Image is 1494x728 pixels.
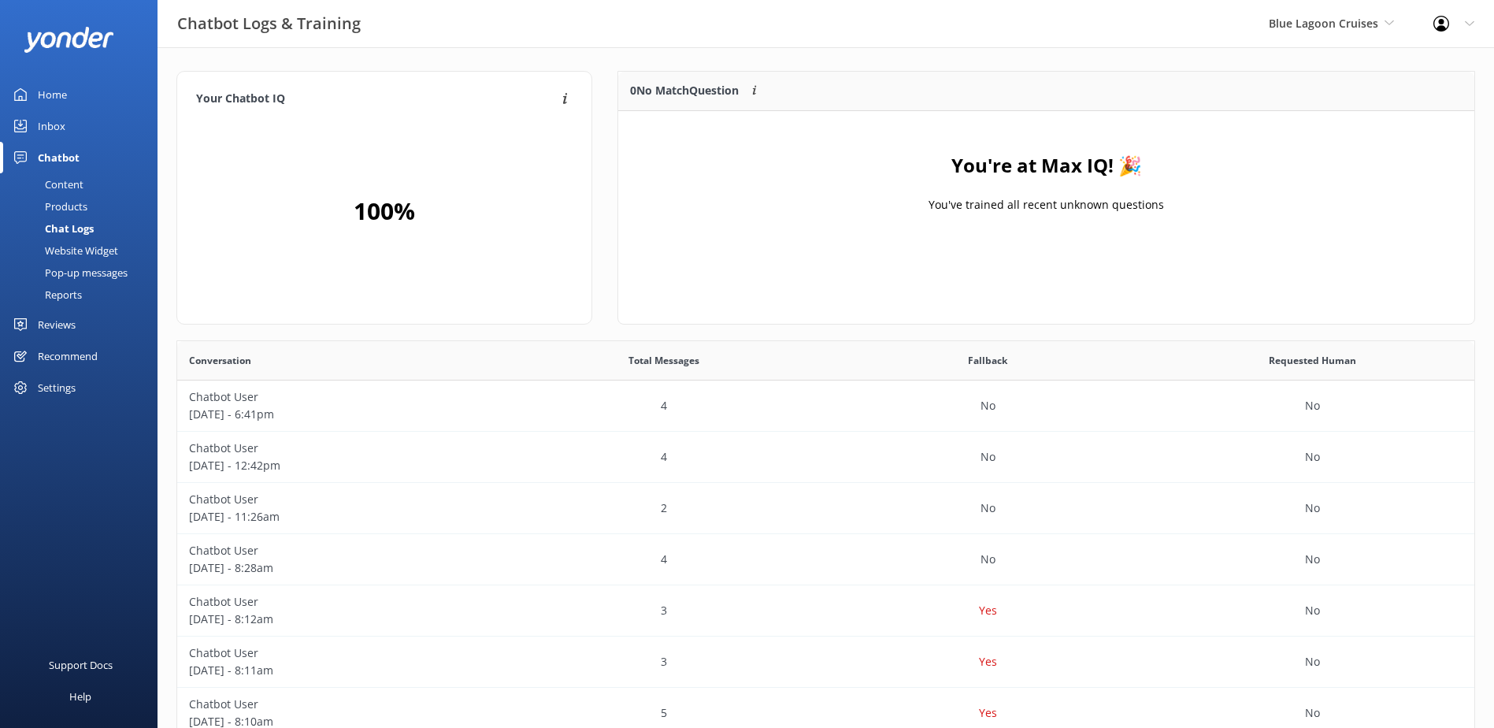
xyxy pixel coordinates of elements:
[9,262,128,284] div: Pop-up messages
[9,284,158,306] a: Reports
[189,491,490,508] p: Chatbot User
[1305,500,1320,517] p: No
[189,353,251,368] span: Conversation
[9,262,158,284] a: Pop-up messages
[189,611,490,628] p: [DATE] - 8:12am
[981,448,995,466] p: No
[38,309,76,340] div: Reviews
[189,644,490,662] p: Chatbot User
[189,406,490,423] p: [DATE] - 6:41pm
[189,508,490,526] p: [DATE] - 11:26am
[1305,704,1320,722] p: No
[189,542,490,559] p: Chatbot User
[661,500,667,517] p: 2
[628,353,699,368] span: Total Messages
[1305,602,1320,619] p: No
[9,195,87,217] div: Products
[979,653,997,670] p: Yes
[981,397,995,414] p: No
[189,696,490,713] p: Chatbot User
[981,551,995,568] p: No
[38,340,98,372] div: Recommend
[929,196,1164,214] p: You've trained all recent unknown questions
[9,217,94,240] div: Chat Logs
[951,150,1142,180] h4: You're at Max IQ! 🎉
[1269,16,1378,31] span: Blue Lagoon Cruises
[24,27,114,53] img: yonder-white-logo.png
[196,91,558,108] h4: Your Chatbot IQ
[1305,653,1320,670] p: No
[618,111,1474,269] div: grid
[661,397,667,414] p: 4
[189,457,490,474] p: [DATE] - 12:42pm
[968,353,1007,368] span: Fallback
[661,602,667,619] p: 3
[1269,353,1356,368] span: Requested Human
[661,704,667,722] p: 5
[661,448,667,466] p: 4
[189,388,490,406] p: Chatbot User
[189,440,490,457] p: Chatbot User
[1305,448,1320,466] p: No
[177,483,1474,534] div: row
[177,381,1474,432] div: row
[38,110,65,142] div: Inbox
[49,649,113,681] div: Support Docs
[38,372,76,403] div: Settings
[177,585,1474,637] div: row
[981,500,995,517] p: No
[189,593,490,611] p: Chatbot User
[354,192,415,230] h2: 100 %
[979,602,997,619] p: Yes
[979,704,997,722] p: Yes
[9,173,158,195] a: Content
[9,217,158,240] a: Chat Logs
[9,284,82,306] div: Reports
[177,432,1474,483] div: row
[1305,397,1320,414] p: No
[69,681,91,712] div: Help
[177,534,1474,585] div: row
[9,240,118,262] div: Website Widget
[9,240,158,262] a: Website Widget
[189,559,490,577] p: [DATE] - 8:28am
[189,662,490,679] p: [DATE] - 8:11am
[38,79,67,110] div: Home
[177,11,361,36] h3: Chatbot Logs & Training
[9,173,83,195] div: Content
[630,82,739,99] p: 0 No Match Question
[9,195,158,217] a: Products
[38,142,80,173] div: Chatbot
[661,551,667,568] p: 4
[1305,551,1320,568] p: No
[661,653,667,670] p: 3
[177,637,1474,688] div: row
